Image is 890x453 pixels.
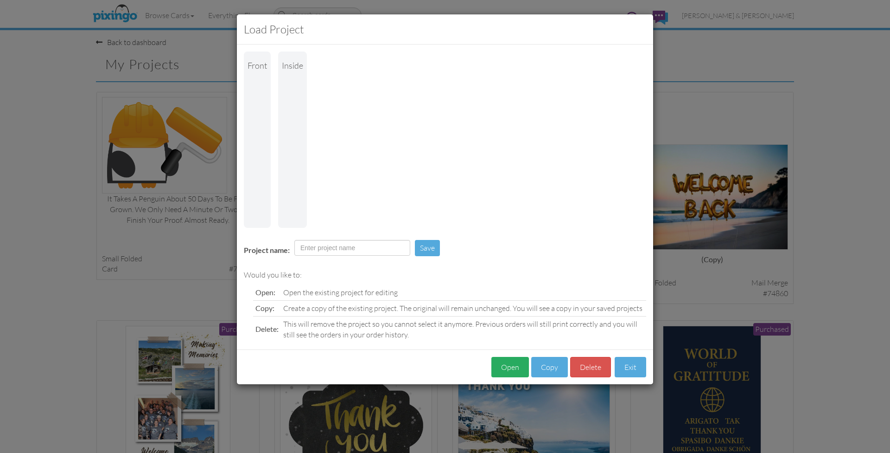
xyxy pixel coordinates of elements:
[615,357,646,378] button: Exit
[244,270,646,280] div: Would you like to:
[255,304,274,312] span: Copy:
[244,21,646,37] h3: Load Project
[281,285,646,300] td: Open the existing project for editing
[244,245,290,256] label: Project name:
[248,55,267,76] div: Front
[491,357,529,378] button: Open
[282,55,303,76] div: inside
[570,357,611,378] button: Delete
[255,324,279,333] span: Delete:
[531,357,568,378] button: Copy
[281,300,646,316] td: Create a copy of the existing project. The original will remain unchanged. You will see a copy in...
[415,240,440,256] button: Save
[294,240,410,256] input: Enter project name
[255,288,275,297] span: Open:
[281,316,646,342] td: This will remove the project so you cannot select it anymore. Previous orders will still print co...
